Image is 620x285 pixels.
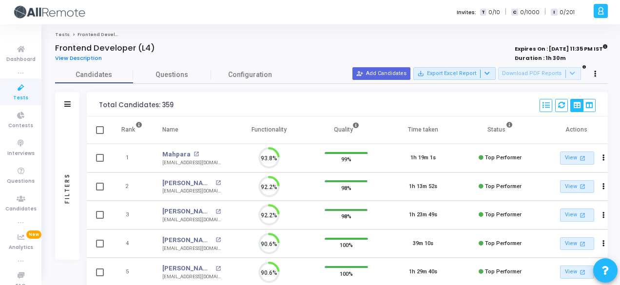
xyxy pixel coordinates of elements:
[26,230,41,239] span: New
[356,70,363,77] mat-icon: person_add_alt
[228,70,272,80] span: Configuration
[560,8,575,17] span: 0/201
[480,9,486,16] span: T
[551,9,557,16] span: I
[162,264,213,273] a: [PERSON_NAME]
[55,70,133,80] span: Candidates
[77,32,137,38] span: Frontend Developer (L4)
[215,209,221,214] mat-icon: open_in_new
[485,268,522,275] span: Top Performer
[498,67,581,80] button: Download PDF Reports
[413,67,496,80] button: Export Excel Report
[9,244,33,252] span: Analytics
[341,183,351,192] span: 98%
[5,205,37,213] span: Candidates
[457,8,476,17] label: Invites:
[7,177,35,186] span: Questions
[111,116,153,144] th: Rank
[215,237,221,243] mat-icon: open_in_new
[560,180,594,193] a: View
[111,172,153,201] td: 2
[409,183,437,191] div: 1h 13m 52s
[12,2,85,22] img: logo
[162,245,221,252] div: [EMAIL_ADDRESS][DOMAIN_NAME]
[55,54,102,62] span: View Description
[63,134,72,242] div: Filters
[162,159,221,167] div: [EMAIL_ADDRESS][DOMAIN_NAME]
[162,188,221,195] div: [EMAIL_ADDRESS][DOMAIN_NAME]
[488,8,500,17] span: 0/10
[579,240,587,248] mat-icon: open_in_new
[162,207,213,216] a: [PERSON_NAME]
[352,67,410,80] button: Add Candidates
[8,122,33,130] span: Contests
[55,55,109,61] a: View Description
[409,268,437,276] div: 1h 29m 40s
[570,99,596,112] div: View Options
[409,211,437,219] div: 1h 23m 49s
[597,180,611,193] button: Actions
[111,201,153,229] td: 3
[462,116,539,144] th: Status
[55,43,155,53] h4: Frontend Developer (L4)
[560,266,594,279] a: View
[597,237,611,250] button: Actions
[231,116,308,144] th: Functionality
[7,150,35,158] span: Interviews
[111,229,153,258] td: 4
[162,124,178,135] div: Name
[408,124,438,135] div: Time taken
[579,154,587,162] mat-icon: open_in_new
[162,150,191,159] a: Mahpara
[579,211,587,219] mat-icon: open_in_new
[560,237,594,250] a: View
[413,240,433,248] div: 39m 10s
[340,268,353,278] span: 100%
[485,211,522,218] span: Top Performer
[340,240,353,250] span: 100%
[162,216,221,224] div: [EMAIL_ADDRESS][DOMAIN_NAME]
[55,32,70,38] a: Tests
[133,70,211,80] span: Questions
[579,268,587,276] mat-icon: open_in_new
[341,211,351,221] span: 98%
[111,144,153,172] td: 1
[215,180,221,186] mat-icon: open_in_new
[417,70,424,77] mat-icon: save_alt
[99,101,174,109] div: Total Candidates: 359
[560,209,594,222] a: View
[515,42,608,53] strong: Expires On : [DATE] 11:35 PM IST
[13,94,28,102] span: Tests
[162,273,221,281] div: [EMAIL_ADDRESS][DOMAIN_NAME]
[308,116,385,144] th: Quality
[505,7,506,17] span: |
[520,8,540,17] span: 0/1000
[597,209,611,222] button: Actions
[539,116,616,144] th: Actions
[485,154,522,161] span: Top Performer
[341,154,351,164] span: 99%
[194,152,199,157] mat-icon: open_in_new
[597,152,611,165] button: Actions
[55,32,608,38] nav: breadcrumb
[579,182,587,190] mat-icon: open_in_new
[485,183,522,190] span: Top Performer
[560,152,594,165] a: View
[162,178,213,188] a: [PERSON_NAME]
[485,240,522,247] span: Top Performer
[162,235,213,245] a: [PERSON_NAME]
[215,266,221,271] mat-icon: open_in_new
[410,154,436,162] div: 1h 19m 1s
[6,56,36,64] span: Dashboard
[511,9,518,16] span: C
[544,7,546,17] span: |
[515,54,566,62] strong: Duration : 1h 30m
